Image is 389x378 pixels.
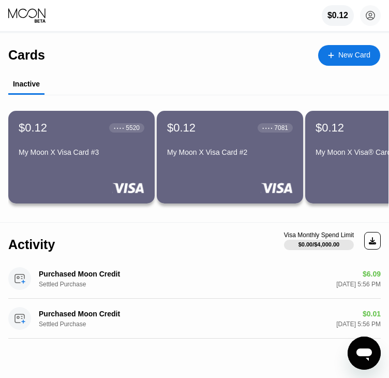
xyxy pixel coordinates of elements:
[336,281,381,288] div: [DATE] 5:56 PM
[39,321,91,328] div: Settled Purchase
[284,231,354,239] div: Visa Monthly Spend Limit
[157,111,303,203] div: $0.12● ● ● ●7081My Moon X Visa Card #2
[338,51,370,60] div: New Card
[167,121,196,135] div: $0.12
[126,124,140,132] div: 5520
[363,270,381,278] div: $6.09
[8,299,381,339] div: Purchased Moon CreditSettled Purchase$0.01[DATE] 5:56 PM
[316,121,344,135] div: $0.12
[167,148,293,156] div: My Moon X Visa Card #2
[336,321,381,328] div: [DATE] 5:56 PM
[8,237,55,252] div: Activity
[322,5,354,26] div: $0.12
[318,45,380,66] div: New Card
[13,80,40,88] div: Inactive
[39,310,142,318] div: Purchased Moon Credit
[8,48,45,63] div: Cards
[8,259,381,299] div: Purchased Moon CreditSettled Purchase$6.09[DATE] 5:56 PM
[39,281,91,288] div: Settled Purchase
[348,337,381,370] iframe: Button to launch messaging window
[327,11,348,20] div: $0.12
[19,148,144,156] div: My Moon X Visa Card #3
[284,231,354,250] div: Visa Monthly Spend Limit$0.00/$4,000.00
[363,310,381,318] div: $0.01
[39,270,142,278] div: Purchased Moon Credit
[262,126,273,129] div: ● ● ● ●
[298,241,340,248] div: $0.00 / $4,000.00
[274,124,288,132] div: 7081
[8,111,155,203] div: $0.12● ● ● ●5520My Moon X Visa Card #3
[19,121,47,135] div: $0.12
[114,126,124,129] div: ● ● ● ●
